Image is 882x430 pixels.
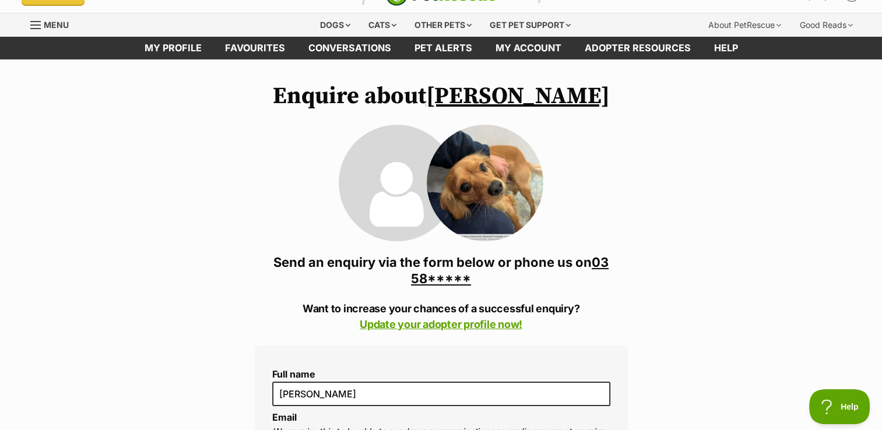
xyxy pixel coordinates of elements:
[702,37,750,59] a: Help
[792,13,861,37] div: Good Reads
[312,13,359,37] div: Dogs
[213,37,297,59] a: Favourites
[272,382,610,406] input: E.g. Jimmy Chew
[255,254,628,287] h3: Send an enquiry via the form below or phone us on
[573,37,702,59] a: Adopter resources
[406,13,480,37] div: Other pets
[360,318,522,330] a: Update your adopter profile now!
[700,13,789,37] div: About PetRescue
[272,411,297,423] label: Email
[482,13,579,37] div: Get pet support
[484,37,573,59] a: My account
[297,37,403,59] a: conversations
[255,301,628,332] p: Want to increase your chances of a successful enquiry?
[403,37,484,59] a: Pet alerts
[30,13,77,34] a: Menu
[427,125,543,241] img: Henry
[426,82,610,111] a: [PERSON_NAME]
[44,20,69,30] span: Menu
[133,37,213,59] a: My profile
[255,83,628,110] h1: Enquire about
[809,389,870,424] iframe: Help Scout Beacon - Open
[272,369,610,379] label: Full name
[360,13,405,37] div: Cats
